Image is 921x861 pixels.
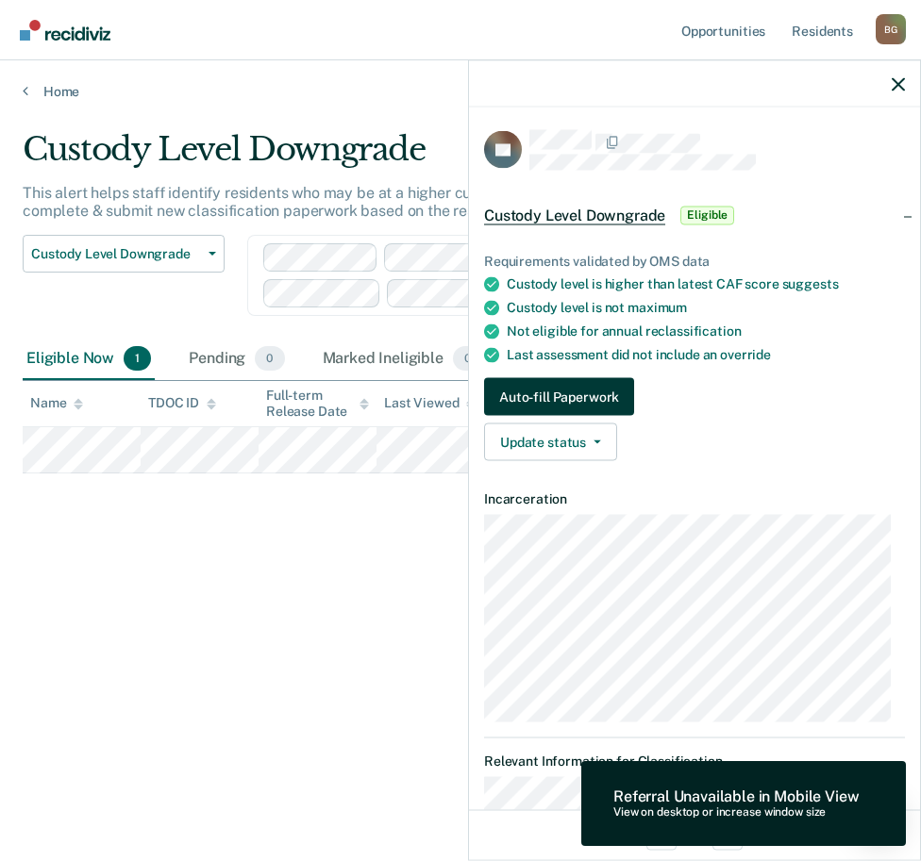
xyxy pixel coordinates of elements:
[484,491,905,507] dt: Incarceration
[645,323,742,339] span: reclassification
[23,130,851,184] div: Custody Level Downgrade
[469,809,920,859] div: 1 / 1
[507,323,905,339] div: Not eligible for annual
[484,753,905,770] dt: Relevant Information for Classification
[613,806,859,820] div: View on desktop or increase window size
[507,347,905,363] div: Last assessment did not include an
[20,20,110,41] img: Recidiviz
[266,388,369,420] div: Full-term Release Date
[185,339,288,380] div: Pending
[148,395,216,411] div: TDOC ID
[782,276,839,291] span: suggests
[31,246,201,262] span: Custody Level Downgrade
[319,339,487,380] div: Marked Ineligible
[507,276,905,292] div: Custody level is higher than latest CAF score
[484,206,665,224] span: Custody Level Downgrade
[628,300,687,315] span: maximum
[23,184,819,220] p: This alert helps staff identify residents who may be at a higher custody level than recommended a...
[876,14,906,44] button: Profile dropdown button
[384,395,476,411] div: Last Viewed
[720,347,771,362] span: override
[23,339,155,380] div: Eligible Now
[484,423,617,461] button: Update status
[124,346,151,371] span: 1
[255,346,284,371] span: 0
[680,206,734,224] span: Eligible
[876,14,906,44] div: B G
[484,378,634,416] button: Auto-fill Paperwork
[484,378,905,416] a: Navigate to form link
[507,300,905,316] div: Custody level is not
[23,83,898,100] a: Home
[30,395,83,411] div: Name
[453,346,482,371] span: 0
[613,787,859,805] div: Referral Unavailable in Mobile View
[484,253,905,269] div: Requirements validated by OMS data
[469,185,920,245] div: Custody Level DowngradeEligible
